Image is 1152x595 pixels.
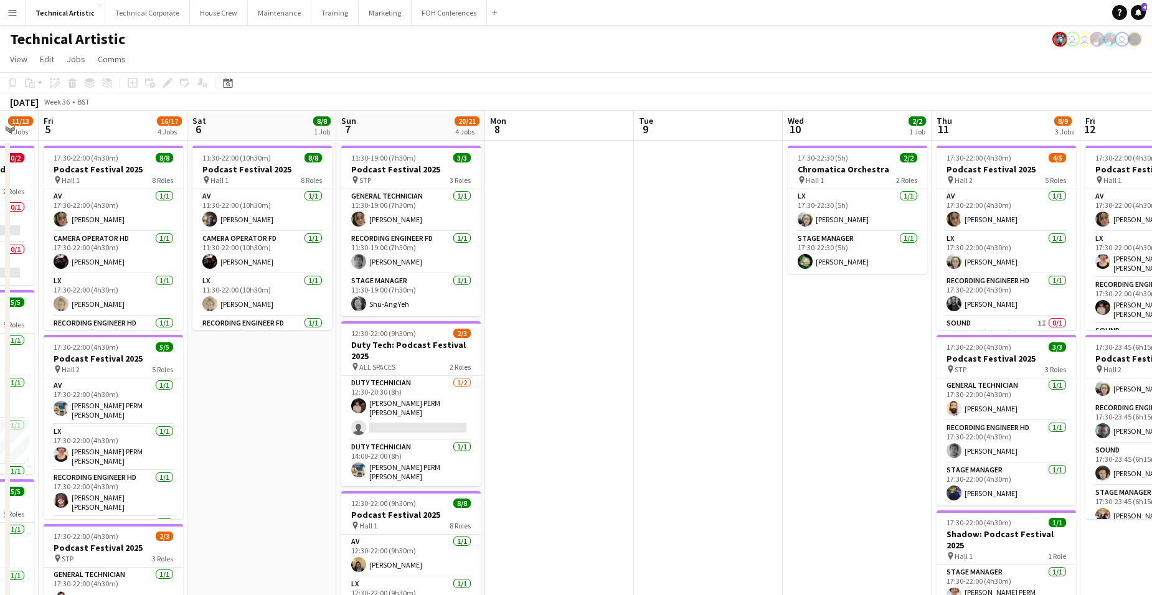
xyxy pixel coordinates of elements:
span: STP [62,554,73,563]
span: 11/13 [8,116,33,126]
app-card-role: AV1/112:30-22:00 (9h30m)[PERSON_NAME] [341,535,481,577]
app-job-card: 17:30-22:30 (5h)2/2Chromatica Orchestra Hall 12 RolesLX1/117:30-22:30 (5h)[PERSON_NAME]Stage Mana... [788,146,927,274]
span: Thu [937,115,952,126]
app-user-avatar: Nathan PERM Birdsall [1115,32,1130,47]
span: 4 [1141,3,1147,11]
span: 12:30-22:00 (9h30m) [351,329,416,338]
app-card-role: AV1/117:30-22:00 (4h30m)[PERSON_NAME] [44,189,183,232]
span: 5/5 [7,297,24,307]
span: Hall 1 [955,551,973,561]
span: 10 [786,122,804,136]
span: 17:30-22:30 (5h) [798,153,848,162]
a: Edit [35,51,59,67]
app-user-avatar: Zubair PERM Dhalla [1102,32,1117,47]
span: ALL SPACES [359,362,395,372]
span: Sat [192,115,206,126]
span: 3/3 [453,153,471,162]
div: 1 Job [909,127,925,136]
span: 12:30-22:00 (9h30m) [351,499,416,508]
app-card-role: Stage Manager1/111:30-19:00 (7h30m)Shu-Ang Yeh [341,274,481,316]
h3: Podcast Festival 2025 [44,164,183,175]
app-card-role: Stage Manager1/117:30-22:00 (4h30m)[PERSON_NAME] [937,463,1076,505]
app-job-card: 17:30-22:00 (4h30m)3/3Podcast Festival 2025 STP3 RolesGeneral Technician1/117:30-22:00 (4h30m)[PE... [937,335,1076,505]
app-card-role: LX1/111:30-22:00 (10h30m)[PERSON_NAME] [192,274,332,316]
span: 3 Roles [1045,365,1066,374]
a: 4 [1131,5,1146,20]
app-card-role: Camera Operator FD1/111:30-22:00 (10h30m)[PERSON_NAME] [192,232,332,274]
button: Technical Corporate [105,1,190,25]
span: 5 Roles [1045,176,1066,185]
app-card-role: AV1/117:30-22:00 (4h30m)[PERSON_NAME] [937,189,1076,232]
app-card-role: General Technician1/117:30-22:00 (4h30m)[PERSON_NAME] [937,378,1076,421]
app-card-role: Recording Engineer HD1/117:30-22:00 (4h30m)[PERSON_NAME] [937,274,1076,316]
span: 0/2 [7,153,24,162]
span: Edit [40,54,54,65]
h3: Podcast Festival 2025 [44,542,183,553]
span: 6 [191,122,206,136]
span: 8 Roles [152,176,173,185]
a: Comms [93,51,131,67]
span: Fri [1085,115,1095,126]
span: 1 Role [1048,551,1066,561]
span: Hall 2 [955,176,973,185]
span: 8 [488,122,506,136]
app-card-role: Recording Engineer HD1/117:30-22:00 (4h30m)[PERSON_NAME] [PERSON_NAME] [44,471,183,517]
button: House Crew [190,1,248,25]
app-job-card: 11:30-19:00 (7h30m)3/3Podcast Festival 2025 STP3 RolesGeneral Technician1/111:30-19:00 (7h30m)[PE... [341,146,481,316]
span: Wed [788,115,804,126]
app-card-role: Recording Engineer HD1/117:30-22:00 (4h30m)[PERSON_NAME] [937,421,1076,463]
span: 17:30-22:00 (4h30m) [54,532,118,541]
span: 8/8 [313,116,331,126]
h1: Technical Artistic [10,30,125,49]
span: Hall 1 [359,521,377,530]
span: Week 36 [41,97,72,106]
button: Training [311,1,359,25]
app-job-card: 17:30-22:00 (4h30m)4/5Podcast Festival 2025 Hall 25 RolesAV1/117:30-22:00 (4h30m)[PERSON_NAME]LX1... [937,146,1076,330]
span: STP [955,365,966,374]
app-card-role: Recording Engineer HD1/117:30-22:00 (4h30m) [44,316,183,362]
span: 2/2 [900,153,917,162]
span: 2/3 [156,532,173,541]
span: 5 [42,122,54,136]
span: 16/17 [157,116,182,126]
button: Technical Artistic [26,1,105,25]
div: 17:30-22:00 (4h30m)5/5Podcast Festival 2025 Hall 25 RolesAV1/117:30-22:00 (4h30m)[PERSON_NAME] PE... [44,335,183,519]
button: Maintenance [248,1,311,25]
h3: Podcast Festival 2025 [937,353,1076,364]
h3: Podcast Festival 2025 [937,164,1076,175]
app-user-avatar: Liveforce Admin [1077,32,1092,47]
h3: Duty Tech: Podcast Festival 2025 [341,339,481,362]
span: 4/5 [1049,153,1066,162]
app-job-card: 17:30-22:00 (4h30m)8/8Podcast Festival 2025 Hall 18 RolesAV1/117:30-22:00 (4h30m)[PERSON_NAME]Cam... [44,146,183,330]
span: Mon [490,115,506,126]
app-job-card: 11:30-22:00 (10h30m)8/8Podcast Festival 2025 Hall 18 RolesAV1/111:30-22:00 (10h30m)[PERSON_NAME]C... [192,146,332,330]
span: Tue [639,115,653,126]
app-user-avatar: Gabrielle Barr [1127,32,1142,47]
span: View [10,54,27,65]
div: 4 Jobs [455,127,479,136]
app-job-card: 12:30-22:00 (9h30m)2/3Duty Tech: Podcast Festival 2025 ALL SPACES2 RolesDuty Technician1/212:30-2... [341,321,481,486]
span: 11 [935,122,952,136]
span: 5 Roles [152,365,173,374]
span: 8/8 [453,499,471,508]
app-card-role: LX1/117:30-22:00 (4h30m)[PERSON_NAME] [44,274,183,316]
span: 8/8 [156,153,173,162]
div: 3 Jobs [1055,127,1074,136]
span: Hall 1 [806,176,824,185]
span: 8/9 [1054,116,1072,126]
span: 12 [1084,122,1095,136]
app-card-role: Stage Manager1/117:30-22:30 (5h)[PERSON_NAME] [788,232,927,274]
app-user-avatar: Krisztian PERM Vass [1052,32,1067,47]
div: 1 Job [314,127,330,136]
a: View [5,51,32,67]
span: 11:30-19:00 (7h30m) [351,153,416,162]
span: 17:30-22:00 (4h30m) [54,153,118,162]
span: 2 Roles [896,176,917,185]
span: 2/2 [909,116,926,126]
app-card-role: Recording Engineer FD1/111:30-19:00 (7h30m)[PERSON_NAME] [341,232,481,274]
span: 2 Roles [450,362,471,372]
